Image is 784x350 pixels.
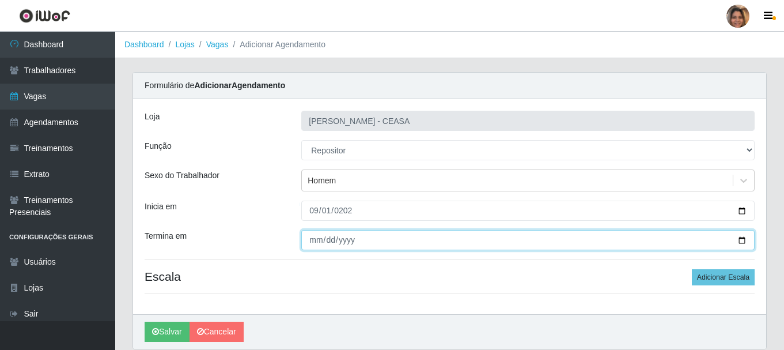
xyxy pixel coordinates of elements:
[194,81,285,90] strong: Adicionar Agendamento
[133,73,766,99] div: Formulário de
[145,201,177,213] label: Inicia em
[190,322,244,342] a: Cancelar
[145,269,755,284] h4: Escala
[206,40,229,49] a: Vagas
[115,32,784,58] nav: breadcrumb
[175,40,194,49] a: Lojas
[301,201,755,221] input: 00/00/0000
[692,269,755,285] button: Adicionar Escala
[308,175,336,187] div: Homem
[145,111,160,123] label: Loja
[145,322,190,342] button: Salvar
[145,170,219,182] label: Sexo do Trabalhador
[124,40,164,49] a: Dashboard
[19,9,70,23] img: CoreUI Logo
[145,230,187,242] label: Termina em
[301,230,755,250] input: 00/00/0000
[228,39,325,51] li: Adicionar Agendamento
[145,140,172,152] label: Função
